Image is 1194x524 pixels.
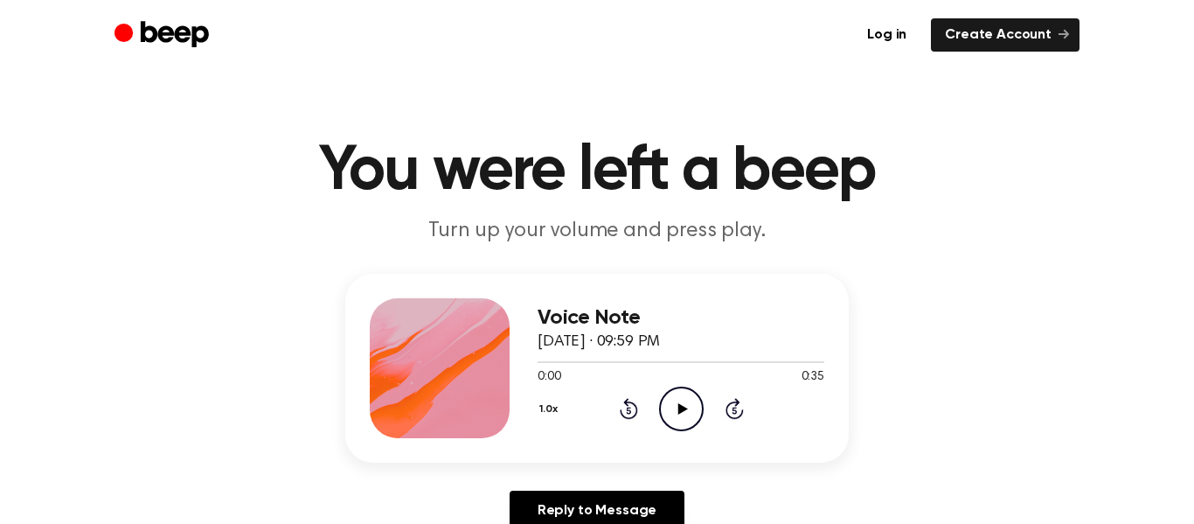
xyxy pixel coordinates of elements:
a: Beep [115,18,213,52]
span: 0:00 [538,368,560,387]
button: 1.0x [538,395,565,424]
span: 0:35 [802,368,824,387]
span: [DATE] · 09:59 PM [538,334,660,350]
h1: You were left a beep [149,140,1045,203]
h3: Voice Note [538,306,824,330]
p: Turn up your volume and press play. [261,217,933,246]
a: Log in [853,18,920,52]
a: Create Account [931,18,1079,52]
